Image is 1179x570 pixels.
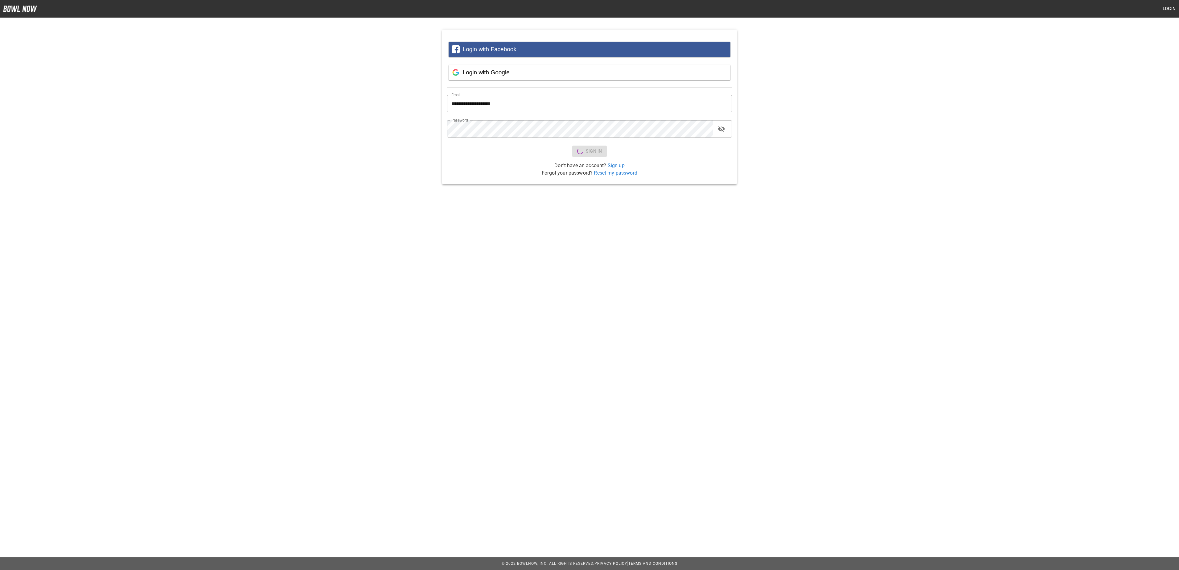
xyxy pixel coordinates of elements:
span: Login with Facebook [463,46,516,52]
span: Login with Google [463,69,510,76]
button: Login with Google [449,65,730,80]
p: Don't have an account? [447,162,732,169]
p: Forgot your password? [447,169,732,177]
button: Login [1159,3,1179,14]
a: Terms and Conditions [628,561,677,566]
span: © 2022 BowlNow, Inc. All Rights Reserved. [502,561,594,566]
img: logo [3,6,37,12]
a: Sign up [608,163,625,168]
a: Reset my password [594,170,637,176]
button: Login with Facebook [449,42,730,57]
button: toggle password visibility [715,123,728,135]
a: Privacy Policy [594,561,627,566]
